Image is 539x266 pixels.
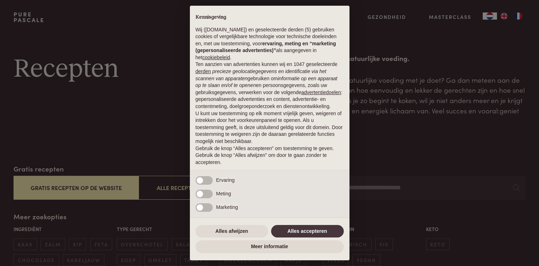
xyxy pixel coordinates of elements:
button: Alles accepteren [271,225,344,238]
span: Meting [216,191,231,196]
span: Marketing [216,204,238,210]
em: precieze geolocatiegegevens en identificatie via het scannen van apparaten [196,68,326,81]
a: cookiebeleid [202,55,230,60]
h2: Kennisgeving [196,14,344,21]
p: Ten aanzien van advertenties kunnen wij en 1047 geselecteerde gebruiken om en persoonsgegevens, z... [196,61,344,110]
p: U kunt uw toestemming op elk moment vrijelijk geven, weigeren of intrekken door het voorkeurenpan... [196,110,344,145]
em: informatie op een apparaat op te slaan en/of te openen [196,76,338,88]
button: Alles afwijzen [196,225,268,238]
p: Wij ([DOMAIN_NAME]) en geselecteerde derden (5) gebruiken cookies of vergelijkbare technologie vo... [196,26,344,61]
strong: ervaring, meting en “marketing (gepersonaliseerde advertenties)” [196,41,336,53]
p: Gebruik de knop “Alles accepteren” om toestemming te geven. Gebruik de knop “Alles afwijzen” om d... [196,145,344,166]
span: Ervaring [216,177,235,183]
button: derden [196,68,211,75]
button: advertentiedoelen [301,89,341,96]
button: Meer informatie [196,240,344,253]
